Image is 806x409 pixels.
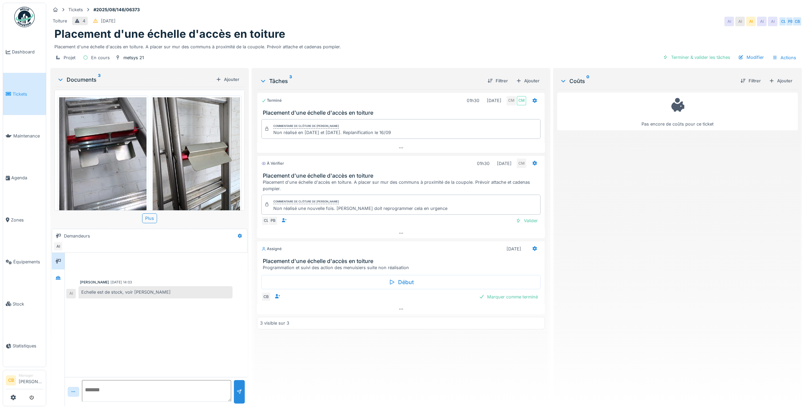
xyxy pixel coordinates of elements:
[507,96,516,105] div: CM
[660,53,733,62] div: Terminer & valider les tâches
[53,242,63,251] div: AI
[792,17,802,26] div: CB
[261,246,282,252] div: Assigné
[83,18,85,24] div: 4
[11,217,43,223] span: Zones
[153,97,240,214] img: oy15fzkh45q9wudgnuebq6ivoxfc
[12,49,43,55] span: Dashboard
[13,133,43,139] span: Maintenance
[263,110,542,116] h3: Placement d'une échelle d'accès en toiture
[261,216,271,226] div: CL
[263,264,542,271] div: Programmation et suivi des action des menuisiers suite non réalisation
[101,18,116,24] div: [DATE]
[6,373,43,389] a: CB Manager[PERSON_NAME]
[507,246,521,252] div: [DATE]
[268,216,278,226] div: PB
[13,259,43,265] span: Équipements
[768,17,777,26] div: AI
[263,258,542,264] h3: Placement d'une échelle d'accès en toiture
[19,373,43,388] li: [PERSON_NAME]
[513,76,542,85] div: Ajouter
[273,205,447,212] div: Non réalisé une nouvelle fois. [PERSON_NAME] doit reprogrammer cela en urgence
[487,97,501,104] div: [DATE]
[260,320,289,326] div: 3 visible sur 3
[3,241,46,283] a: Équipements
[263,173,542,179] h3: Placement d'une échelle d'accès en toiture
[3,157,46,199] a: Agenda
[66,289,76,298] div: AI
[517,159,526,168] div: CM
[769,53,799,63] div: Actions
[485,76,511,85] div: Filtrer
[213,75,242,84] div: Ajouter
[586,77,589,85] sup: 0
[3,325,46,367] a: Statistiques
[3,115,46,157] a: Maintenance
[735,17,745,26] div: AI
[91,6,142,13] strong: #2025/08/146/06373
[766,76,795,85] div: Ajouter
[261,292,271,301] div: CB
[3,73,46,115] a: Tickets
[64,54,75,61] div: Projet
[786,17,795,26] div: PB
[263,179,542,192] div: Placement d'une échelle d'accès en toiture. A placer sur mur des communs à proximité de la coupol...
[11,175,43,181] span: Agenda
[476,292,541,301] div: Marquer comme terminé
[467,97,479,104] div: 01h30
[59,97,147,214] img: yku8zn066t941c65c0wpj62v0gde
[19,373,43,378] div: Manager
[736,53,767,62] div: Modifier
[273,199,339,204] div: Commentaire de clôture de [PERSON_NAME]
[3,283,46,325] a: Stock
[517,96,526,105] div: CM
[261,98,282,103] div: Terminé
[562,96,793,127] div: Pas encore de coûts pour ce ticket
[289,77,292,85] sup: 3
[13,91,43,97] span: Tickets
[757,17,767,26] div: AI
[273,124,339,129] div: Commentaire de clôture de [PERSON_NAME]
[91,54,110,61] div: En cours
[98,76,101,84] sup: 3
[53,18,67,24] div: Toiture
[477,160,490,167] div: 01h30
[560,77,735,85] div: Coûts
[110,280,132,285] div: [DATE] 14:03
[68,6,83,13] div: Tickets
[13,301,43,307] span: Stock
[260,77,482,85] div: Tâches
[746,17,756,26] div: AI
[779,17,788,26] div: CL
[54,41,798,50] div: Placement d'une échelle d'accès en toiture. A placer sur mur des communs à proximité de la coupol...
[6,375,16,386] li: CB
[57,76,213,84] div: Documents
[142,213,157,223] div: Plus
[64,233,90,239] div: Demandeurs
[14,7,35,27] img: Badge_color-CXgf-gQk.svg
[724,17,734,26] div: AI
[80,280,109,285] div: [PERSON_NAME]
[261,161,284,166] div: À vérifier
[54,28,285,40] h1: Placement d'une échelle d'accès en toiture
[13,343,43,349] span: Statistiques
[79,286,233,298] div: Echelle est de stock, voir [PERSON_NAME]
[123,54,144,61] div: metsys 21
[261,275,541,289] div: Début
[3,31,46,73] a: Dashboard
[273,129,391,136] div: Non réalisé en [DATE] et [DATE]. Replanification le 16/09
[497,160,512,167] div: [DATE]
[738,76,764,85] div: Filtrer
[3,199,46,241] a: Zones
[513,216,541,225] div: Valider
